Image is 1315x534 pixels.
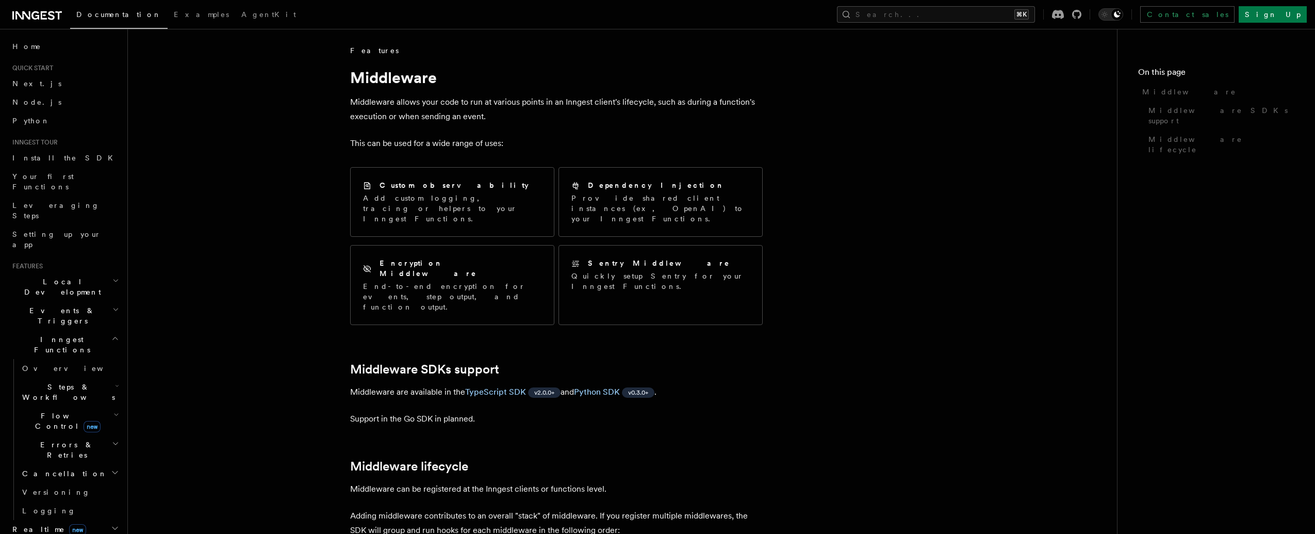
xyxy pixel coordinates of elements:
[1142,87,1236,97] span: Middleware
[1014,9,1029,20] kbd: ⌘K
[76,10,161,19] span: Documentation
[8,196,121,225] a: Leveraging Steps
[350,136,763,151] p: This can be used for a wide range of uses:
[8,64,53,72] span: Quick start
[12,154,119,162] span: Install the SDK
[380,180,529,190] h2: Custom observability
[1148,105,1294,126] span: Middleware SDKs support
[84,421,101,432] span: new
[8,167,121,196] a: Your first Functions
[18,440,112,460] span: Errors & Retries
[534,389,554,397] span: v2.0.0+
[8,301,121,330] button: Events & Triggers
[1098,8,1123,21] button: Toggle dark mode
[1138,83,1294,101] a: Middleware
[12,98,61,106] span: Node.js
[18,464,121,483] button: Cancellation
[380,258,541,279] h2: Encryption Middleware
[8,149,121,167] a: Install the SDK
[12,201,100,220] span: Leveraging Steps
[350,385,763,399] p: Middleware are available in the and .
[574,387,620,397] a: Python SDK
[350,167,554,237] a: Custom observabilityAdd custom logging, tracing or helpers to your Inngest Functions.
[558,245,763,325] a: Sentry MiddlewareQuickly setup Sentry for your Inngest Functions.
[18,411,113,431] span: Flow Control
[22,507,76,515] span: Logging
[628,389,648,397] span: v0.3.0+
[1140,6,1235,23] a: Contact sales
[588,180,725,190] h2: Dependency Injection
[18,468,107,479] span: Cancellation
[18,359,121,378] a: Overview
[8,272,121,301] button: Local Development
[350,362,499,377] a: Middleware SDKs support
[18,501,121,520] a: Logging
[8,74,121,93] a: Next.js
[18,483,121,501] a: Versioning
[8,262,43,270] span: Features
[18,435,121,464] button: Errors & Retries
[350,412,763,426] p: Support in the Go SDK in planned.
[1138,66,1294,83] h4: On this page
[837,6,1035,23] button: Search...⌘K
[8,225,121,254] a: Setting up your app
[18,382,115,402] span: Steps & Workflows
[350,459,468,474] a: Middleware lifecycle
[22,364,128,373] span: Overview
[1144,130,1294,159] a: Middleware lifecycle
[70,3,168,29] a: Documentation
[350,45,399,56] span: Features
[8,93,121,111] a: Node.js
[18,407,121,435] button: Flow Controlnew
[8,111,121,130] a: Python
[241,10,296,19] span: AgentKit
[174,10,229,19] span: Examples
[571,193,750,224] p: Provide shared client instances (ex, OpenAI) to your Inngest Functions.
[8,330,121,359] button: Inngest Functions
[12,172,74,191] span: Your first Functions
[8,334,111,355] span: Inngest Functions
[1144,101,1294,130] a: Middleware SDKs support
[363,193,541,224] p: Add custom logging, tracing or helpers to your Inngest Functions.
[12,79,61,88] span: Next.js
[350,95,763,124] p: Middleware allows your code to run at various points in an Inngest client's lifecycle, such as du...
[558,167,763,237] a: Dependency InjectionProvide shared client instances (ex, OpenAI) to your Inngest Functions.
[12,117,50,125] span: Python
[8,305,112,326] span: Events & Triggers
[1239,6,1307,23] a: Sign Up
[350,482,763,496] p: Middleware can be registered at the Inngest clients or functions level.
[8,138,58,147] span: Inngest tour
[350,68,763,87] h1: Middleware
[1148,134,1294,155] span: Middleware lifecycle
[22,488,90,496] span: Versioning
[12,230,101,249] span: Setting up your app
[12,41,41,52] span: Home
[571,271,750,292] p: Quickly setup Sentry for your Inngest Functions.
[465,387,526,397] a: TypeScript SDK
[363,281,541,312] p: End-to-end encryption for events, step output, and function output.
[350,245,554,325] a: Encryption MiddlewareEnd-to-end encryption for events, step output, and function output.
[235,3,302,28] a: AgentKit
[168,3,235,28] a: Examples
[588,258,730,268] h2: Sentry Middleware
[8,37,121,56] a: Home
[8,277,112,297] span: Local Development
[18,378,121,407] button: Steps & Workflows
[8,359,121,520] div: Inngest Functions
